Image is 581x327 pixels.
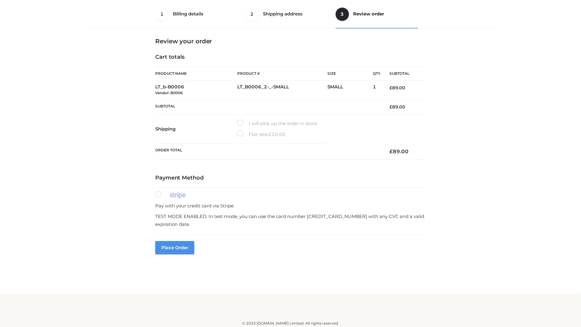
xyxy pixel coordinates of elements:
td: LT_B0006_2-_-SMALL [237,81,327,100]
th: Size [327,67,370,81]
td: 1 [373,81,380,100]
span: £ [268,131,271,137]
small: Vendor: B0006 [155,91,183,95]
th: Order Total [155,144,380,160]
bdi: 20.00 [268,131,286,137]
span: £ [389,148,393,154]
th: Product Name [155,67,237,81]
td: LT_b-B0006 [155,81,237,100]
th: Qty [373,67,380,81]
th: Subtotal [155,99,380,114]
bdi: 89.00 [389,104,405,110]
button: Place order [155,241,194,254]
span: £ [389,104,392,110]
th: Subtotal [380,67,426,81]
h4: Payment Method [155,175,426,181]
p: Pay with your credit card via Stripe. [155,202,426,210]
span: £ [389,85,392,91]
td: SMALL [327,81,373,100]
bdi: 89.00 [389,148,409,154]
label: Flat rate: [237,130,286,138]
div: © 2025 [DOMAIN_NAME] Limited. All rights reserved. [90,320,491,326]
p: TEST MODE ENABLED. In test mode, you can use the card number [CREDIT_CARD_NUMBER] with any CVC an... [155,213,426,228]
h3: Review your order [155,38,426,45]
bdi: 89.00 [389,85,405,91]
h4: Cart totals [155,54,426,61]
th: Product # [237,67,327,81]
label: I will pick up the order in store. [237,120,318,127]
th: Shipping [155,114,237,144]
